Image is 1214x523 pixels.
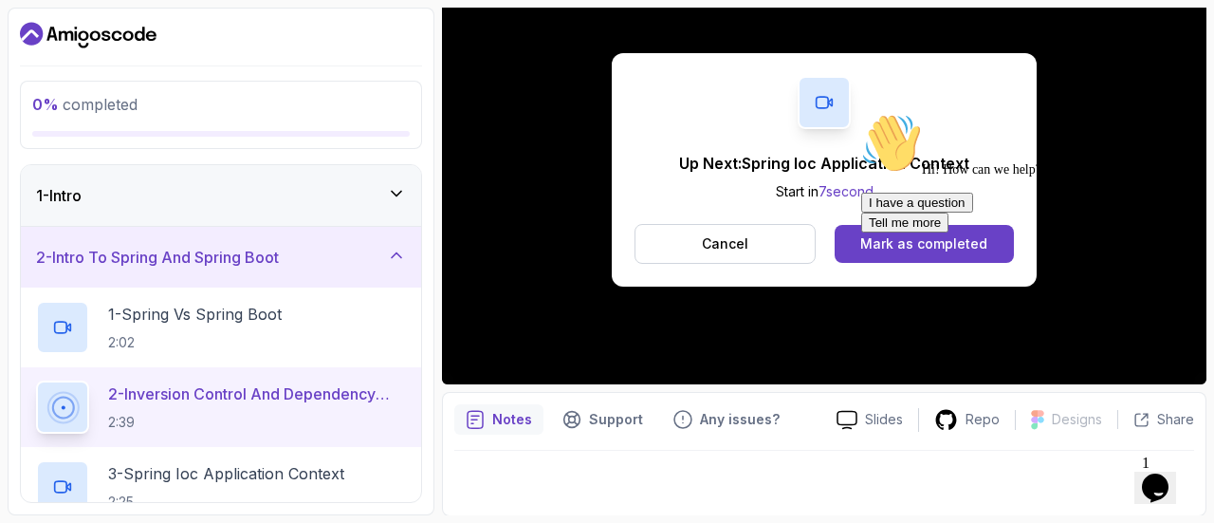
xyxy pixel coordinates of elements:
[108,303,282,326] p: 1 - Spring Vs Spring Boot
[1134,447,1195,504] iframe: chat widget
[32,95,59,114] span: 0 %
[700,410,780,429] p: Any issues?
[108,462,344,485] p: 3 - Spring Ioc Application Context
[454,404,543,435] button: notes button
[821,410,918,430] a: Slides
[36,460,406,514] button: 3-Spring Ioc Application Context2:25
[108,413,406,432] p: 2:39
[679,182,969,201] p: Start in
[8,107,95,127] button: Tell me more
[32,95,138,114] span: completed
[551,404,654,435] button: Support button
[819,183,874,199] span: 7 second
[8,57,188,71] span: Hi! How can we help?
[36,246,279,269] h3: 2 - Intro To Spring And Spring Boot
[679,152,969,175] p: Up Next: Spring Ioc Application Context
[21,227,421,288] button: 2-Intro To Spring And Spring Boot
[108,383,406,405] p: 2 - Inversion Control And Dependency Injection
[8,87,120,107] button: I have a question
[635,224,816,264] button: Cancel
[36,381,406,434] button: 2-Inversion Control And Dependency Injection2:39
[854,105,1195,438] iframe: chat widget
[36,184,82,207] h3: 1 - Intro
[108,493,344,512] p: 2:25
[492,410,532,429] p: Notes
[702,234,748,253] p: Cancel
[20,20,156,50] a: Dashboard
[662,404,791,435] button: Feedback button
[835,225,1014,263] button: Mark as completed
[36,301,406,354] button: 1-Spring Vs Spring Boot2:02
[8,8,349,127] div: 👋Hi! How can we help?I have a questionTell me more
[108,333,282,352] p: 2:02
[21,165,421,226] button: 1-Intro
[589,410,643,429] p: Support
[8,8,68,68] img: :wave:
